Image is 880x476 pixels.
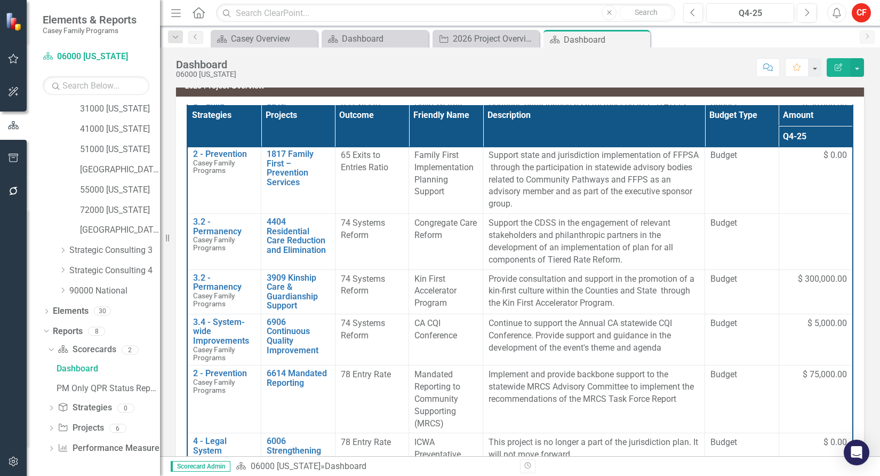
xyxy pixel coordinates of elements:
[69,244,160,257] a: Strategic Consulting 3
[80,164,160,176] a: [GEOGRAPHIC_DATA][US_STATE]
[57,384,160,393] div: PM Only QPR Status Report
[94,307,111,316] div: 30
[193,158,235,175] span: Casey Family Programs
[69,265,160,277] a: Strategic Consulting 4
[779,366,853,433] td: Double-Click to Edit
[705,366,779,433] td: Double-Click to Edit
[342,32,426,45] div: Dashboard
[710,437,773,449] span: Budget
[80,123,160,136] a: 41000 [US_STATE]
[844,440,869,465] div: Open Intercom Messenger
[807,318,847,330] span: $ 5,000.00
[483,146,705,213] td: Double-Click to Edit
[324,32,426,45] a: Dashboard
[171,461,230,472] span: Scorecard Admin
[453,32,537,45] div: 2026 Project Overview
[213,32,315,45] a: Casey Overview
[489,149,699,210] p: Support state and jurisdiction implementation of FFPSA through the participation in statewide adv...
[335,314,409,365] td: Double-Click to Edit
[231,32,315,45] div: Casey Overview
[5,12,24,30] img: ClearPoint Strategy
[710,273,773,285] span: Budget
[619,5,673,20] button: Search
[489,273,699,310] p: Provide consultation and support in the promotion of a kin-first culture within the Counties and ...
[193,217,255,236] a: 3.2 - Permanency
[483,314,705,365] td: Double-Click to Edit
[261,214,335,269] td: Double-Click to Edit Right Click for Context Menu
[54,379,160,396] a: PM Only QPR Status Report
[193,437,255,465] a: 4 - Legal System Engagement
[43,26,137,35] small: Casey Family Programs
[187,366,261,433] td: Double-Click to Edit Right Click for Context Menu
[409,269,483,314] td: Double-Click to Edit
[852,3,871,22] button: CF
[489,437,699,461] p: This project is no longer a part of the jurisdiction plan. It will not move forward.
[193,378,235,394] span: Casey Family Programs
[341,218,385,240] span: 74 Systems Reform
[710,149,773,162] span: Budget
[710,369,773,381] span: Budget
[216,4,675,22] input: Search ClearPoint...
[58,402,111,414] a: Strategies
[409,314,483,365] td: Double-Click to Edit
[58,422,103,434] a: Projects
[325,461,366,471] div: Dashboard
[335,214,409,269] td: Double-Click to Edit
[483,366,705,433] td: Double-Click to Edit
[53,326,83,338] a: Reports
[193,235,235,252] span: Casey Family Programs
[414,150,474,197] span: Family First Implementation Planning Support
[341,437,391,447] span: 78 Entry Rate
[57,364,160,374] div: Dashboard
[779,314,853,365] td: Double-Click to Edit
[341,150,388,172] span: 65 Exits to Entries Ratio
[109,424,126,433] div: 6
[798,273,847,285] span: $ 300,000.00
[409,146,483,213] td: Double-Click to Edit
[483,269,705,314] td: Double-Click to Edit
[53,305,89,318] a: Elements
[193,291,235,308] span: Casey Family Programs
[193,273,255,292] a: 3.2 - Permanency
[58,442,163,455] a: Performance Measures
[193,369,255,378] a: 2 - Prevention
[779,269,853,314] td: Double-Click to Edit
[435,32,537,45] a: 2026 Project Overview
[187,269,261,314] td: Double-Click to Edit Right Click for Context Menu
[779,146,853,213] td: Double-Click to Edit
[80,144,160,156] a: 51000 [US_STATE]
[236,461,512,473] div: »
[187,146,261,213] td: Double-Click to Edit Right Click for Context Menu
[187,214,261,269] td: Double-Click to Edit Right Click for Context Menu
[267,369,330,387] a: 6614 Mandated Reporting
[706,3,794,22] button: Q4-25
[489,369,699,406] p: Implement and provide backbone support to the statewide MRCS Advisory Committee to implement the ...
[267,217,330,255] a: 4404 Residential Care Reduction and Elimination
[705,146,779,213] td: Double-Click to Edit
[414,318,457,340] span: CA CQI Conference
[80,184,160,196] a: 55000 [US_STATE]
[710,318,773,330] span: Budget
[80,103,160,115] a: 31000 [US_STATE]
[267,273,330,311] a: 3909 Kinship Care & Guardianship Support
[414,369,460,428] span: Mandated Reporting to Community Supporting (MRCS)
[705,314,779,365] td: Double-Click to Edit
[823,437,847,449] span: $ 0.00
[335,269,409,314] td: Double-Click to Edit
[251,461,321,471] a: 06000 [US_STATE]
[341,369,391,379] span: 78 Entry Rate
[705,269,779,314] td: Double-Click to Edit
[261,366,335,433] td: Double-Click to Edit Right Click for Context Menu
[122,345,139,354] div: 2
[489,217,699,266] p: Support the CDSS in the engagement of relevant stakeholders and philanthropic partners in the dev...
[335,146,409,213] td: Double-Click to Edit
[267,437,330,474] a: 6006 Strengthening the Front Door of the Court
[176,70,236,78] div: 06000 [US_STATE]
[117,403,134,412] div: 0
[414,218,477,240] span: Congregate Care Reform
[409,214,483,269] td: Double-Click to Edit
[88,327,105,336] div: 8
[187,314,261,365] td: Double-Click to Edit Right Click for Context Menu
[43,76,149,95] input: Search Below...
